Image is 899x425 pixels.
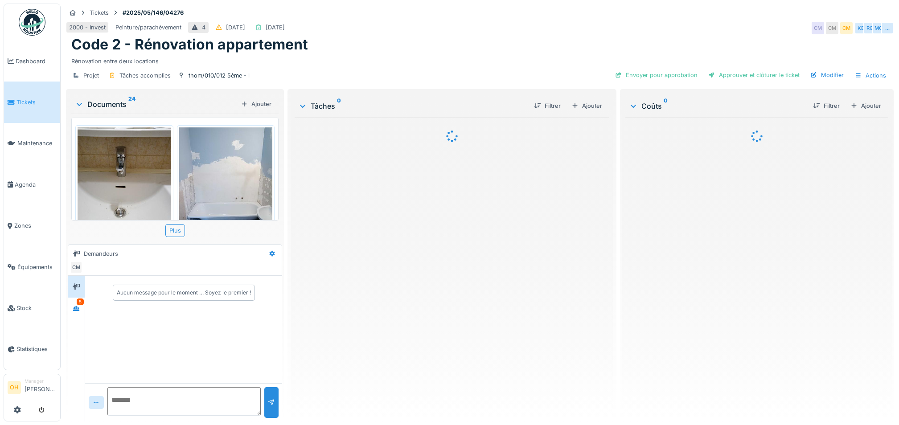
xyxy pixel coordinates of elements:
div: MC [872,22,885,34]
strong: #2025/05/146/04276 [119,8,187,17]
a: Agenda [4,164,60,205]
div: CM [826,22,838,34]
div: Demandeurs [84,249,118,258]
li: [PERSON_NAME] [25,378,57,397]
img: dqcmrjw8g8oeef4amf41u0bcpypt [179,127,273,252]
a: Stock [4,287,60,328]
div: Filtrer [530,100,564,112]
span: Tickets [16,98,57,106]
sup: 0 [664,101,668,111]
div: 2000 - Invest [69,23,106,32]
div: [DATE] [266,23,285,32]
span: Statistiques [16,345,57,353]
div: CM [840,22,853,34]
div: Manager [25,378,57,384]
div: Filtrer [809,100,843,112]
div: CM [812,22,824,34]
div: RG [863,22,876,34]
div: Rénovation entre deux locations [71,53,888,65]
span: Maintenance [17,139,57,147]
div: Peinture/parachèvement [115,23,181,32]
h1: Code 2 - Rénovation appartement [71,36,308,53]
span: Stock [16,304,57,312]
div: Modifier [807,69,847,81]
div: … [881,22,894,34]
div: Tâches [298,101,527,111]
div: Aucun message pour le moment … Soyez le premier ! [117,289,251,297]
div: Ajouter [847,100,885,112]
div: thom/010/012 5ème - l [189,71,250,80]
a: Zones [4,205,60,246]
li: OH [8,381,21,394]
a: Maintenance [4,123,60,164]
div: Ajouter [237,98,275,110]
div: Documents [75,99,237,110]
a: Dashboard [4,41,60,82]
a: OH Manager[PERSON_NAME] [8,378,57,399]
div: Coûts [629,101,806,111]
span: Dashboard [16,57,57,65]
div: Tâches accomplies [119,71,171,80]
div: Projet [83,71,99,80]
a: Statistiques [4,329,60,370]
span: Équipements [17,263,57,271]
div: CM [70,261,82,274]
a: Tickets [4,82,60,123]
sup: 24 [128,99,135,110]
a: Équipements [4,246,60,287]
div: Approuver et clôturer le ticket [705,69,803,81]
span: Agenda [15,180,57,189]
div: KE [854,22,867,34]
sup: 0 [337,101,341,111]
img: 5jmus3laenobqiqif2htgnlr0m7c [78,127,171,252]
div: Tickets [90,8,109,17]
div: Ajouter [568,100,606,112]
div: [DATE] [226,23,245,32]
div: 5 [77,298,84,305]
img: Badge_color-CXgf-gQk.svg [19,9,45,36]
div: Plus [165,224,185,237]
div: Actions [851,69,890,82]
div: Envoyer pour approbation [612,69,701,81]
span: Zones [14,221,57,230]
div: 4 [202,23,205,32]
